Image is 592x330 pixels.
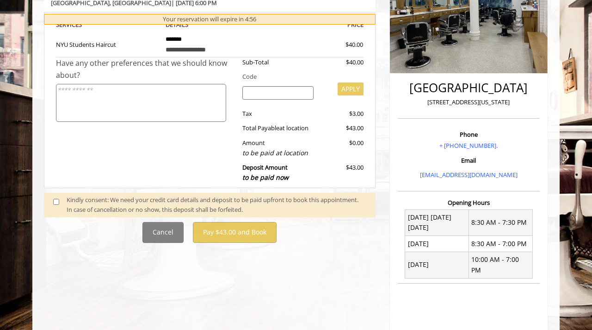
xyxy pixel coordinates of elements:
a: [EMAIL_ADDRESS][DOMAIN_NAME] [420,171,518,179]
td: [DATE] [405,236,469,252]
td: [DATE] [DATE] [DATE] [405,209,469,236]
div: Total Payable [235,123,321,133]
span: to be paid now [242,173,289,182]
td: 10:00 AM - 7:00 PM [469,252,532,278]
div: $40.00 [321,57,363,67]
div: $3.00 [321,109,363,119]
div: $43.00 [321,163,363,183]
div: $40.00 [312,40,363,50]
h3: Phone [400,131,537,138]
div: $0.00 [321,138,363,158]
button: Pay $43.00 and Book [193,222,277,243]
td: 8:30 AM - 7:00 PM [469,236,532,252]
div: Your reservation will expire in 4:56 [44,14,376,25]
div: Kindly consent: We need your credit card details and deposit to be paid upfront to book this appo... [67,195,366,215]
td: [DATE] [405,252,469,278]
span: at location [279,124,308,132]
h3: Opening Hours [398,199,540,206]
button: Cancel [142,222,184,243]
div: to be paid at location [242,148,314,158]
th: PRICE [261,19,364,30]
td: NYU Students Haircut [56,30,159,57]
td: 8:30 AM - 7:30 PM [469,209,532,236]
div: Have any other preferences that we should know about? [56,57,235,81]
p: [STREET_ADDRESS][US_STATE] [400,97,537,107]
span: S [79,20,82,29]
th: SERVICE [56,19,159,30]
b: Deposit Amount [242,163,289,182]
th: DETAILS [159,19,261,30]
h2: [GEOGRAPHIC_DATA] [400,81,537,95]
a: + [PHONE_NUMBER]. [439,141,498,150]
div: Code [235,72,364,82]
button: APPLY [338,82,364,95]
div: Amount [235,138,321,158]
h3: Email [400,157,537,164]
div: Sub-Total [235,57,321,67]
div: $43.00 [321,123,363,133]
div: Tax [235,109,321,119]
